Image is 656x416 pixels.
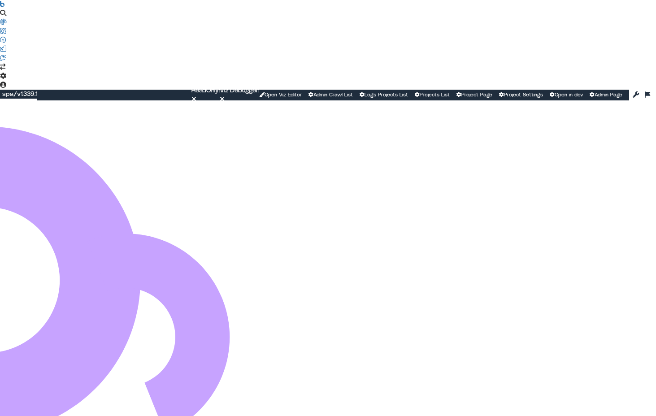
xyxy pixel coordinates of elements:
[220,86,259,95] div: Viz Debugger:
[499,91,543,99] a: Project Settings
[360,91,408,99] a: Logs Projects List
[259,91,302,99] a: Open Viz Editor
[308,91,353,99] a: Admin Crawl List
[504,92,543,97] span: Project Settings
[461,92,492,97] span: Project Page
[550,91,583,99] a: Open in dev
[415,91,450,99] a: Projects List
[420,92,450,97] span: Projects List
[313,92,353,97] span: Admin Crawl List
[555,92,583,97] span: Open in dev
[365,92,408,97] span: Logs Projects List
[265,92,302,97] span: Open Viz Editor
[456,91,492,99] a: Project Page
[595,92,622,97] span: Admin Page
[590,91,622,99] a: Admin Page
[191,86,220,95] div: ReadOnly:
